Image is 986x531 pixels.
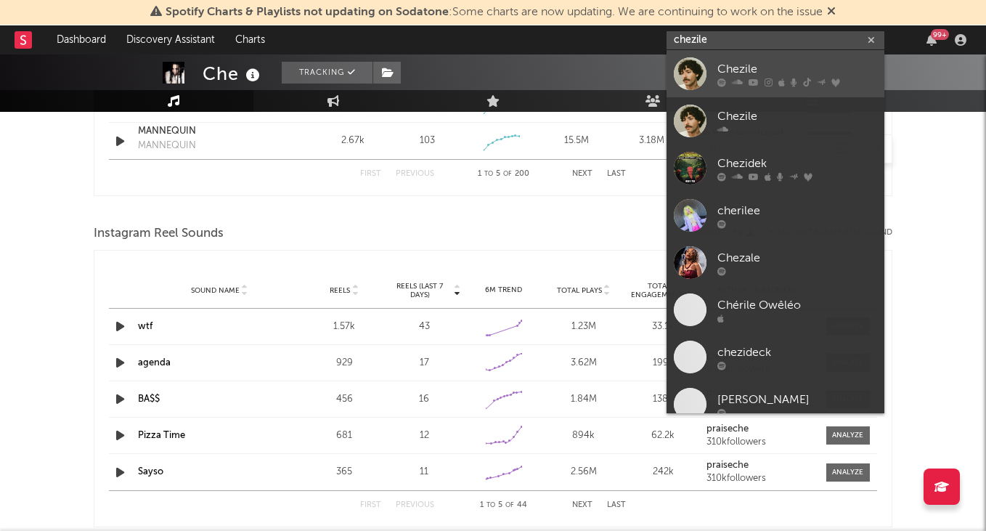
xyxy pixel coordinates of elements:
strong: praiseche [706,461,749,470]
div: Chezale [717,249,877,267]
button: Next [572,501,592,509]
div: 1.23M [547,320,620,334]
a: Discovery Assistant [116,25,225,54]
div: 456 [308,392,380,407]
div: 1.57k [308,320,380,334]
button: Previous [396,170,434,178]
span: Reels (last 7 days) [388,282,452,299]
a: Chezale [667,239,884,286]
div: Chezidek [717,155,877,172]
a: agenda [138,358,171,368]
div: 1 5 200 [463,166,543,183]
div: Che [203,62,264,86]
a: Dashboard [46,25,116,54]
span: Instagram Reel Sounds [94,225,224,243]
span: Spotify Charts & Playlists not updating on Sodatone [166,7,449,18]
a: Charts [225,25,275,54]
a: chezideck [667,333,884,381]
span: : Some charts are now updating. We are continuing to work on the issue [166,7,823,18]
div: 62.2k [627,429,700,443]
div: 681 [308,429,380,443]
div: 12 [388,429,460,443]
div: 16 [388,392,460,407]
a: Sayso [138,467,163,477]
div: 3.62M [547,356,620,370]
div: Chezile [717,60,877,78]
span: Total Plays [557,286,602,295]
div: 242k [627,465,700,479]
span: Total Engagements [627,282,691,299]
span: to [486,502,495,508]
a: MANNEQUIN [138,124,290,139]
div: Chezile [717,108,877,125]
button: First [360,170,381,178]
div: 138k [627,392,700,407]
button: Next [572,170,592,178]
span: of [503,171,512,177]
div: 310k followers [706,437,815,447]
div: 1 5 44 [463,497,543,514]
button: Tracking [282,62,372,84]
div: 6M Trend [468,285,540,296]
div: 17 [388,356,460,370]
div: 365 [308,465,380,479]
div: 2.56M [547,465,620,479]
a: Pizza Time [138,431,185,440]
div: 894k [547,429,620,443]
a: praiseche [706,424,815,434]
a: [PERSON_NAME] [667,381,884,428]
span: Reels [330,286,350,295]
button: 99+ [926,34,937,46]
span: Sound Name [191,286,240,295]
strong: praiseche [706,424,749,434]
button: Last [607,170,626,178]
input: Search for artists [667,31,884,49]
div: 199k [627,356,700,370]
div: 929 [308,356,380,370]
button: Last [607,501,626,509]
a: cherilee [667,192,884,239]
span: to [484,171,493,177]
div: 11 [388,465,460,479]
a: BA$$ [138,394,160,404]
a: Chezile [667,97,884,145]
a: Chezile [667,50,884,97]
a: praiseche [706,461,815,471]
div: 1.84M [547,392,620,407]
a: Chezidek [667,145,884,192]
div: 43 [388,320,460,334]
button: Previous [396,501,434,509]
button: First [360,501,381,509]
a: wtf [138,322,152,331]
a: Chérile Owêléo [667,286,884,333]
div: cherilee [717,202,877,219]
div: 310k followers [706,474,815,484]
div: Chérile Owêléo [717,296,877,314]
span: of [505,502,514,508]
div: 99 + [931,29,949,40]
span: Dismiss [827,7,836,18]
div: [PERSON_NAME] [717,391,877,408]
div: 33.1k [627,320,700,334]
div: chezideck [717,344,877,361]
